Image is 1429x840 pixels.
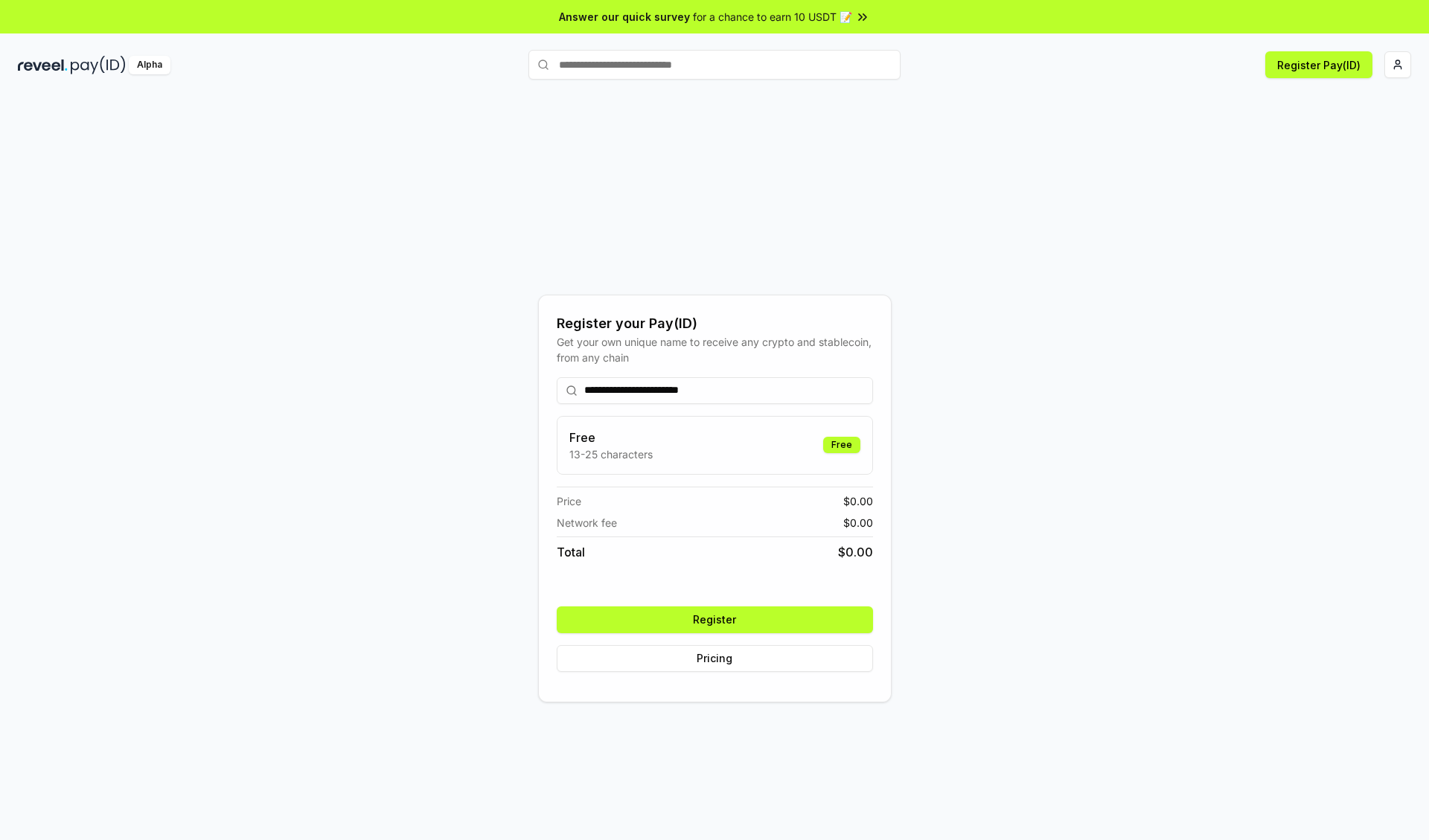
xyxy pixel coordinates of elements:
[557,606,873,633] button: Register
[71,56,126,74] img: pay_id
[557,645,873,672] button: Pricing
[1265,51,1372,78] button: Register Pay(ID)
[557,543,585,561] span: Total
[838,543,873,561] span: $ 0.00
[569,429,653,446] h3: Free
[559,9,690,25] span: Answer our quick survey
[823,437,860,453] div: Free
[557,493,581,509] span: Price
[557,313,873,334] div: Register your Pay(ID)
[843,493,873,509] span: $ 0.00
[693,9,852,25] span: for a chance to earn 10 USDT 📝
[18,56,68,74] img: reveel_dark
[557,334,873,365] div: Get your own unique name to receive any crypto and stablecoin, from any chain
[843,515,873,530] span: $ 0.00
[129,56,170,74] div: Alpha
[569,446,653,462] p: 13-25 characters
[557,515,617,530] span: Network fee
